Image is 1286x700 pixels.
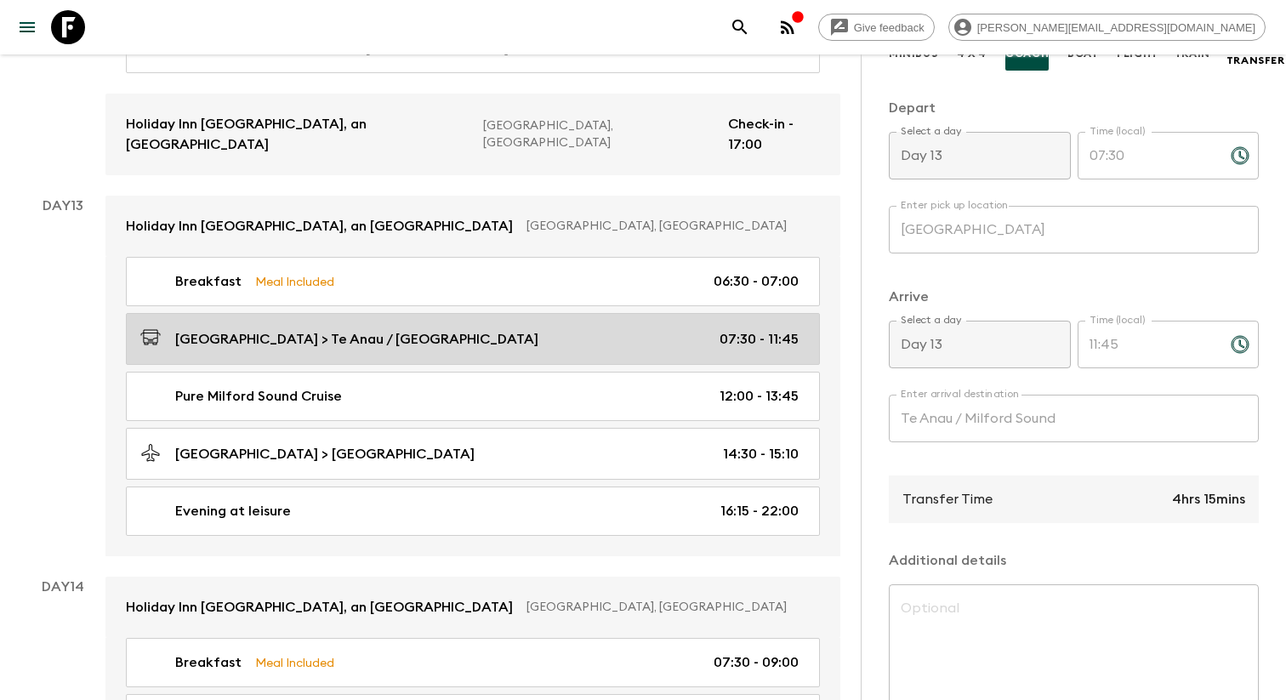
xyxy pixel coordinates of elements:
[901,198,1009,213] label: Enter pick up location
[20,196,105,216] p: Day 13
[105,94,840,175] a: Holiday Inn [GEOGRAPHIC_DATA], an [GEOGRAPHIC_DATA][GEOGRAPHIC_DATA], [GEOGRAPHIC_DATA]Check-in -...
[720,501,799,521] p: 16:15 - 22:00
[175,386,342,407] p: Pure Milford Sound Cruise
[889,98,1259,118] p: Depart
[1078,132,1217,179] input: hh:mm
[901,124,961,139] label: Select a day
[126,313,820,365] a: [GEOGRAPHIC_DATA] > Te Anau / [GEOGRAPHIC_DATA]07:30 - 11:45
[175,501,291,521] p: Evening at leisure
[901,313,961,327] label: Select a day
[526,218,806,235] p: [GEOGRAPHIC_DATA], [GEOGRAPHIC_DATA]
[126,257,820,306] a: BreakfastMeal Included06:30 - 07:00
[10,10,44,44] button: menu
[1078,321,1217,368] input: hh:mm
[723,10,757,44] button: search adventures
[948,14,1266,41] div: [PERSON_NAME][EMAIL_ADDRESS][DOMAIN_NAME]
[175,652,242,673] p: Breakfast
[126,114,469,155] p: Holiday Inn [GEOGRAPHIC_DATA], an [GEOGRAPHIC_DATA]
[126,216,513,236] p: Holiday Inn [GEOGRAPHIC_DATA], an [GEOGRAPHIC_DATA]
[175,271,242,292] p: Breakfast
[483,117,714,151] p: [GEOGRAPHIC_DATA], [GEOGRAPHIC_DATA]
[901,387,1020,401] label: Enter arrival destination
[720,329,799,350] p: 07:30 - 11:45
[1090,124,1145,139] label: Time (local)
[126,487,820,536] a: Evening at leisure16:15 - 22:00
[723,444,799,464] p: 14:30 - 15:10
[126,597,513,617] p: Holiday Inn [GEOGRAPHIC_DATA], an [GEOGRAPHIC_DATA]
[1172,489,1245,509] p: 4hrs 15mins
[889,550,1259,571] p: Additional details
[714,271,799,292] p: 06:30 - 07:00
[175,329,538,350] p: [GEOGRAPHIC_DATA] > Te Anau / [GEOGRAPHIC_DATA]
[526,599,806,616] p: [GEOGRAPHIC_DATA], [GEOGRAPHIC_DATA]
[105,577,840,638] a: Holiday Inn [GEOGRAPHIC_DATA], an [GEOGRAPHIC_DATA][GEOGRAPHIC_DATA], [GEOGRAPHIC_DATA]
[889,287,1259,307] p: Arrive
[126,372,820,421] a: Pure Milford Sound Cruise12:00 - 13:45
[728,114,820,155] p: Check-in - 17:00
[845,21,934,34] span: Give feedback
[126,428,820,480] a: [GEOGRAPHIC_DATA] > [GEOGRAPHIC_DATA]14:30 - 15:10
[126,638,820,687] a: BreakfastMeal Included07:30 - 09:00
[255,653,334,672] p: Meal Included
[720,386,799,407] p: 12:00 - 13:45
[818,14,935,41] a: Give feedback
[175,444,475,464] p: [GEOGRAPHIC_DATA] > [GEOGRAPHIC_DATA]
[20,577,105,597] p: Day 14
[714,652,799,673] p: 07:30 - 09:00
[105,196,840,257] a: Holiday Inn [GEOGRAPHIC_DATA], an [GEOGRAPHIC_DATA][GEOGRAPHIC_DATA], [GEOGRAPHIC_DATA]
[902,489,993,509] p: Transfer Time
[1090,313,1145,327] label: Time (local)
[255,272,334,291] p: Meal Included
[968,21,1265,34] span: [PERSON_NAME][EMAIL_ADDRESS][DOMAIN_NAME]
